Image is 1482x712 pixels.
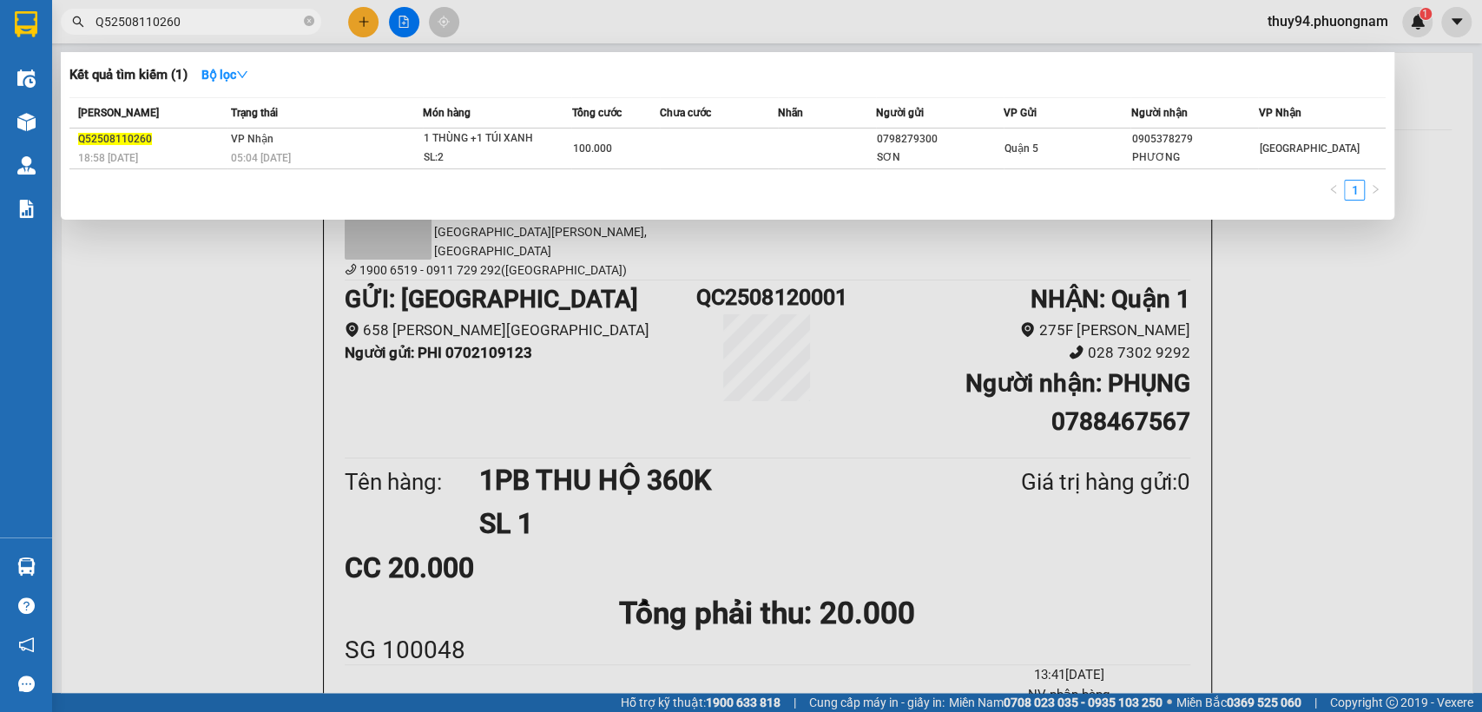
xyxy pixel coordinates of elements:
img: solution-icon [17,200,36,218]
span: Người gửi [876,107,924,119]
div: SL: 2 [424,148,554,168]
li: 1 [1344,180,1365,201]
img: logo-vxr [15,11,37,37]
b: Gửi khách hàng [107,25,172,107]
img: logo.jpg [188,22,230,63]
input: Tìm tên, số ĐT hoặc mã đơn [96,12,300,31]
span: right [1370,184,1380,194]
span: 05:04 [DATE] [231,152,291,164]
div: 0798279300 [877,130,1003,148]
div: SƠN [877,148,1003,167]
span: [PERSON_NAME] [78,107,159,119]
button: right [1365,180,1386,201]
span: message [18,676,35,692]
span: Quận 5 [1004,142,1038,155]
li: Next Page [1365,180,1386,201]
li: Previous Page [1323,180,1344,201]
div: 0905378279 [1131,130,1257,148]
div: PHƯƠNG [1131,148,1257,167]
span: Q52508110260 [78,133,152,145]
span: VP Nhận [1258,107,1301,119]
span: search [72,16,84,28]
b: Phương Nam Express [22,112,96,224]
span: notification [18,636,35,653]
span: [GEOGRAPHIC_DATA] [1259,142,1359,155]
span: 100.000 [572,142,611,155]
button: Bộ lọcdown [188,61,262,89]
img: warehouse-icon [17,156,36,175]
span: Nhãn [778,107,803,119]
span: VP Nhận [231,133,273,145]
span: question-circle [18,597,35,614]
img: warehouse-icon [17,557,36,576]
span: Chưa cước [660,107,711,119]
a: 1 [1345,181,1364,200]
div: 1 THÙNG +1 TÚI XANH [424,129,554,148]
span: close-circle [304,14,314,30]
h3: Kết quả tìm kiếm ( 1 ) [69,66,188,84]
li: (c) 2017 [146,82,239,104]
span: Món hàng [423,107,471,119]
img: warehouse-icon [17,113,36,131]
span: Trạng thái [231,107,278,119]
b: [DOMAIN_NAME] [146,66,239,80]
span: left [1328,184,1339,194]
span: VP Gửi [1004,107,1037,119]
span: down [236,69,248,81]
strong: Bộ lọc [201,68,248,82]
span: Tổng cước [571,107,621,119]
button: left [1323,180,1344,201]
span: 18:58 [DATE] [78,152,138,164]
span: Người nhận [1130,107,1187,119]
span: close-circle [304,16,314,26]
img: warehouse-icon [17,69,36,88]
